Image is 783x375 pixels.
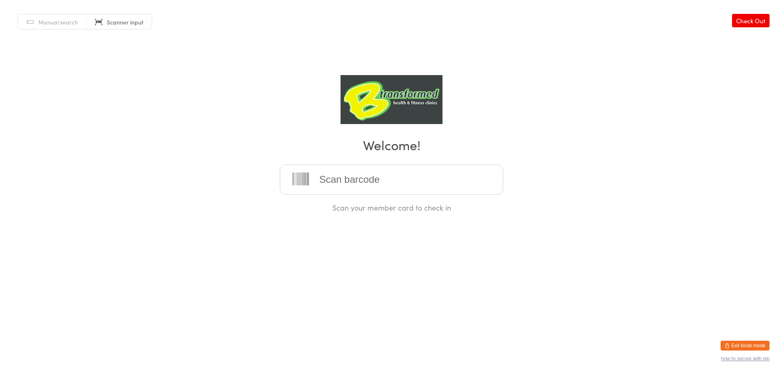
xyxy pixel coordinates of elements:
[721,356,770,362] button: how to secure with pin
[107,18,144,26] span: Scanner input
[38,18,78,26] span: Manual search
[280,202,503,213] div: Scan your member card to check in
[721,341,770,351] button: Exit kiosk mode
[280,164,503,195] input: Scan barcode
[732,14,770,27] a: Check Out
[8,135,775,154] h2: Welcome!
[341,75,442,124] img: B Transformed Gym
